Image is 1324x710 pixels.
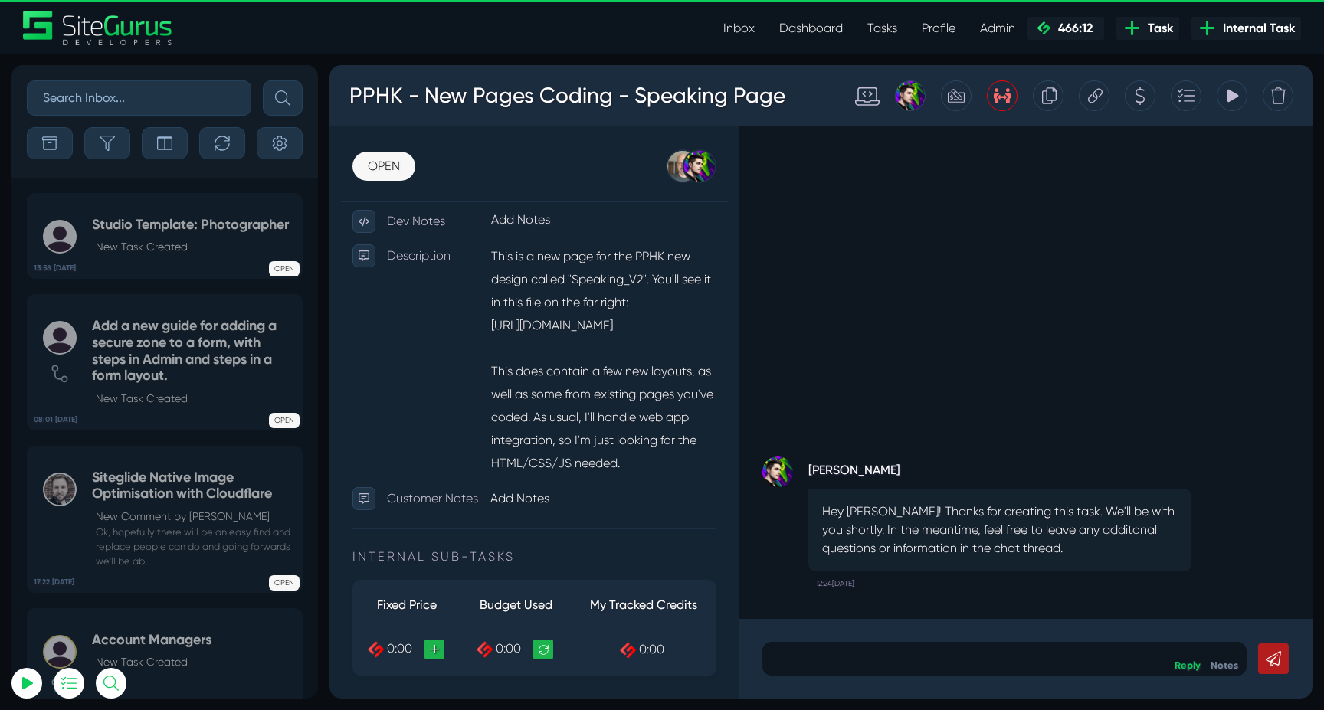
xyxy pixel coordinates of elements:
span: 0:00 [166,576,192,591]
h5: Siteglide Native Image Optimisation with Cloudflare [92,470,294,502]
a: SiteGurus [23,11,173,45]
div: Add Notes [157,141,391,169]
p: New Task Created [96,391,294,407]
a: Notes [881,594,909,606]
h5: Account Managers [92,632,211,649]
th: My Tracked Credits [241,519,387,562]
a: Inbox [711,13,767,44]
span: 0:00 [57,576,83,591]
a: Dashboard [767,13,855,44]
h5: Studio Template: Photographer [92,217,289,234]
span: OPEN [269,261,300,276]
input: Search Inbox... [27,80,251,116]
div: Delete Task [933,15,964,46]
small: Ok, hopefully there will be an easy find and replace people can do and going forwards we'll be ab... [92,525,294,569]
b: 13:58 [DATE] [34,263,76,274]
a: Task [1116,17,1179,40]
span: OPEN [269,413,300,428]
a: 17:22 [DATE] Siteglide Native Image Optimisation with CloudflareNew Comment by [PERSON_NAME] Ok, ... [27,446,303,593]
p: INTERNAL SUB-TASKS [23,483,387,501]
th: Budget Used [133,519,242,562]
p: New Comment by [PERSON_NAME] [96,509,294,525]
h3: PPHK - New Pages Coding - Speaking Page [19,11,457,51]
p: New Task Created [96,239,289,255]
b: 17:22 [DATE] [34,577,74,588]
div: Add to Task Drawer [841,15,872,46]
strong: [PERSON_NAME] [479,391,862,414]
th: Fixed Price [23,519,133,562]
a: Admin [968,13,1027,44]
p: Dev Notes [57,145,161,168]
p: Add Notes [161,422,387,445]
p: New Task Created [96,654,211,670]
div: Duplicate this Task [703,15,734,46]
p: This is a new page for the PPHK new design called "Speaking_V2". You'll see it in this file on th... [161,179,387,411]
a: 466:12 [1027,17,1104,40]
h5: Add a new guide for adding a secure zone to a form, with steps in Admin and steps in a form layout. [92,318,294,384]
a: Tasks [855,13,909,44]
div: Copy this Task URL [749,15,780,46]
div: Create a Quote [795,15,826,46]
input: Email [50,180,218,214]
span: Internal Task [1217,19,1295,38]
div: View Tracking Items [887,15,918,46]
b: 08:01 [DATE] [34,414,77,426]
img: Sitegurus Logo [23,11,173,45]
span: Task [1142,19,1173,38]
a: 08:01 [DATE] Add a new guide for adding a secure zone to a form, with steps in Admin and steps in... [27,294,303,430]
p: Hey [PERSON_NAME]! Thanks for creating this task. We'll be with you shortly. In the meantime, fee... [493,437,848,492]
span: OPEN [269,575,300,591]
a: 13:58 [DATE] Studio Template: PhotographerNew Task Created OPEN [27,193,303,280]
p: Customer Notes [57,422,161,445]
a: + [95,574,115,594]
button: Log In [50,270,218,303]
a: Internal Task [1191,17,1301,40]
a: OPEN [23,87,86,116]
span: 466:12 [1052,21,1093,35]
small: 12:24[DATE] [487,506,525,531]
p: Description [57,179,161,202]
div: Standard [510,15,550,46]
div: Josh Carter [550,15,596,46]
td: 0:00 [241,562,387,607]
a: Profile [909,13,968,44]
a: Reply [845,594,871,606]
